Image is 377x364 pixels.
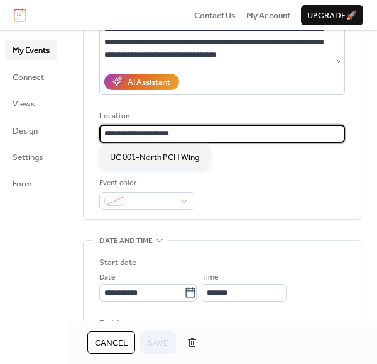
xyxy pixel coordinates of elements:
[5,147,57,167] a: Settings
[5,120,57,140] a: Design
[99,256,136,269] div: Start date
[128,76,170,89] div: AI Assistant
[13,71,44,84] span: Connect
[307,9,357,22] span: Upgrade 🚀
[13,151,43,164] span: Settings
[99,271,115,284] span: Date
[99,235,153,247] span: Date and time
[87,331,135,354] button: Cancel
[5,173,57,193] a: Form
[13,125,38,137] span: Design
[99,177,192,190] div: Event color
[246,9,290,22] span: My Account
[13,98,35,110] span: Views
[13,44,50,57] span: My Events
[104,74,179,90] button: AI Assistant
[95,337,128,350] span: Cancel
[202,271,218,284] span: Time
[194,9,236,22] span: Contact Us
[246,9,290,21] a: My Account
[99,110,342,123] div: Location
[5,93,57,113] a: Views
[13,178,32,190] span: Form
[194,9,236,21] a: Contact Us
[14,8,26,22] img: logo
[5,40,57,60] a: My Events
[5,67,57,87] a: Connect
[301,5,363,25] button: Upgrade🚀
[110,151,199,164] span: UC 001-North PCH Wing
[99,317,131,329] div: End date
